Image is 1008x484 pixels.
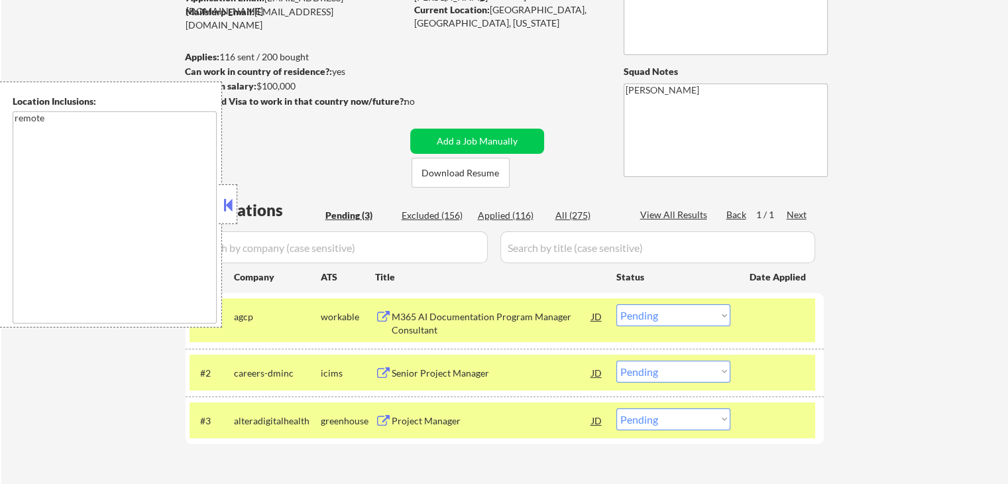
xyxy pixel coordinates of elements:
[478,209,544,222] div: Applied (116)
[404,95,442,108] div: no
[624,65,828,78] div: Squad Notes
[186,5,406,31] div: [EMAIL_ADDRESS][DOMAIN_NAME]
[392,414,592,428] div: Project Manager
[590,361,604,385] div: JD
[321,271,375,284] div: ATS
[185,80,406,93] div: $100,000
[234,367,321,380] div: careers-dminc
[555,209,622,222] div: All (275)
[200,367,223,380] div: #2
[414,4,490,15] strong: Current Location:
[185,65,402,78] div: yes
[185,66,332,77] strong: Can work in country of residence?:
[190,231,488,263] input: Search by company (case sensitive)
[234,310,321,324] div: agcp
[185,50,406,64] div: 116 sent / 200 bought
[392,310,592,336] div: M365 AI Documentation Program Manager Consultant
[756,208,787,221] div: 1 / 1
[321,310,375,324] div: workable
[325,209,392,222] div: Pending (3)
[185,51,219,62] strong: Applies:
[234,271,321,284] div: Company
[590,408,604,432] div: JD
[500,231,815,263] input: Search by title (case sensitive)
[402,209,468,222] div: Excluded (156)
[186,6,254,17] strong: Mailslurp Email:
[640,208,711,221] div: View All Results
[750,271,808,284] div: Date Applied
[200,414,223,428] div: #3
[321,367,375,380] div: icims
[616,265,730,288] div: Status
[410,129,544,154] button: Add a Job Manually
[190,202,321,218] div: Applications
[375,271,604,284] div: Title
[726,208,748,221] div: Back
[234,414,321,428] div: alteradigitalhealth
[787,208,808,221] div: Next
[13,95,217,108] div: Location Inclusions:
[185,80,256,91] strong: Minimum salary:
[412,158,510,188] button: Download Resume
[392,367,592,380] div: Senior Project Manager
[590,304,604,328] div: JD
[321,414,375,428] div: greenhouse
[414,3,602,29] div: [GEOGRAPHIC_DATA], [GEOGRAPHIC_DATA], [US_STATE]
[186,95,406,107] strong: Will need Visa to work in that country now/future?:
